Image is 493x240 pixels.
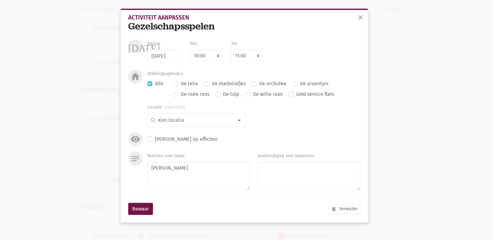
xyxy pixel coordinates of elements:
label: De orchidee [259,80,286,88]
label: [PERSON_NAME] op affiches [155,135,217,143]
label: De tulp [223,90,239,98]
i: [DATE] [128,42,160,51]
label: Tot [231,40,237,47]
label: De lelie [181,80,198,88]
label: Alle [155,80,164,88]
label: De pioentjes [300,80,328,88]
i: home [130,72,140,82]
button: sluiten [354,11,367,25]
span: close [357,14,364,21]
button: Bewaar [128,203,153,215]
label: Notities voor team [147,153,185,159]
i: visibility [130,134,140,144]
label: GAW service flats [296,90,334,98]
label: Van [190,40,197,47]
label: De rode roos [181,90,209,98]
i: notes [130,154,140,164]
label: De madeliefjes [212,80,246,88]
label: Locatie [147,104,185,111]
div: Activiteit aanpassen [128,15,360,20]
i: delete [331,206,337,212]
div: Gezelschapsspelen [128,20,360,32]
label: De witte roos [253,90,282,98]
label: Aankondiging voor bewoners [258,153,314,159]
label: Afdelingsagenda's [147,70,183,77]
button: Verwijder [328,204,360,214]
input: Kies locatie [157,116,233,124]
label: Datum [147,40,160,47]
